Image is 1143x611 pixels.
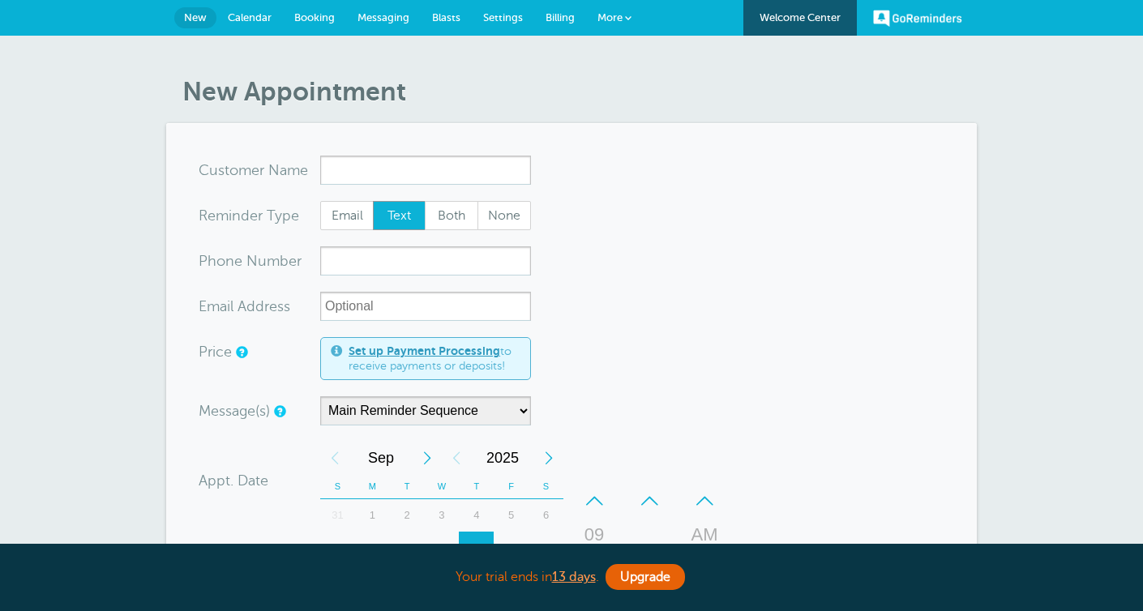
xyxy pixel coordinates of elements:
label: Appt. Date [199,473,268,488]
div: Previous Month [320,442,349,474]
span: Cus [199,163,225,177]
span: Blasts [432,11,460,23]
div: 7 [320,532,355,564]
div: Wednesday, September 3 [425,499,460,532]
span: None [478,202,530,229]
div: 9 [390,532,425,564]
span: Ema [199,299,227,314]
label: Message(s) [199,404,270,418]
a: Set up Payment Processing [349,344,500,357]
th: S [320,474,355,499]
th: S [529,474,563,499]
label: Text [373,201,426,230]
div: AM [685,519,724,551]
th: M [355,474,390,499]
div: ame [199,156,320,185]
div: Tuesday, September 2 [390,499,425,532]
div: ress [199,292,320,321]
span: il Add [227,299,264,314]
div: 4 [459,499,494,532]
div: mber [199,246,320,276]
iframe: Resource center [1078,546,1127,595]
a: Simple templates and custom messages will use the reminder schedule set under Settings > Reminder... [274,406,284,417]
div: 6 [529,499,563,532]
div: Friday, September 5 [494,499,529,532]
div: 12 [494,532,529,564]
div: Today, Wednesday, September 10 [425,532,460,564]
div: 31 [320,499,355,532]
input: Optional [320,292,531,321]
label: None [477,201,531,230]
div: Previous Year [442,442,471,474]
th: W [425,474,460,499]
a: Upgrade [606,564,685,590]
span: September [349,442,413,474]
th: T [390,474,425,499]
div: 10 [425,532,460,564]
span: to receive payments or deposits! [349,344,520,373]
span: Both [426,202,477,229]
div: Sunday, September 7 [320,532,355,564]
span: ne Nu [225,254,267,268]
h1: New Appointment [182,76,977,107]
span: Booking [294,11,335,23]
div: 5 [494,499,529,532]
span: Billing [546,11,575,23]
span: 2025 [471,442,534,474]
div: 09 [575,519,614,551]
label: Email [320,201,374,230]
div: 13 [529,532,563,564]
span: Settings [483,11,523,23]
span: tomer N [225,163,280,177]
span: Calendar [228,11,272,23]
span: More [597,11,623,23]
th: F [494,474,529,499]
div: Saturday, September 13 [529,532,563,564]
span: Text [374,202,426,229]
span: Pho [199,254,225,268]
div: Tuesday, September 9 [390,532,425,564]
span: Messaging [357,11,409,23]
div: Monday, September 8 [355,532,390,564]
th: T [459,474,494,499]
div: 8 [355,532,390,564]
span: Email [321,202,373,229]
div: 2 [390,499,425,532]
a: New [174,7,216,28]
div: Next Month [413,442,442,474]
div: 1 [355,499,390,532]
a: An optional price for the appointment. If you set a price, you can include a payment link in your... [236,347,246,357]
label: Reminder Type [199,208,299,223]
label: Price [199,344,232,359]
div: 11 [459,532,494,564]
div: 3 [425,499,460,532]
div: Monday, September 1 [355,499,390,532]
span: New [184,11,207,23]
div: Thursday, September 4 [459,499,494,532]
div: Saturday, September 6 [529,499,563,532]
div: Thursday, September 11 [459,532,494,564]
div: Sunday, August 31 [320,499,355,532]
a: 13 days [552,570,596,584]
div: Next Year [534,442,563,474]
div: Friday, September 12 [494,532,529,564]
label: Both [425,201,478,230]
div: Your trial ends in . [166,560,977,595]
